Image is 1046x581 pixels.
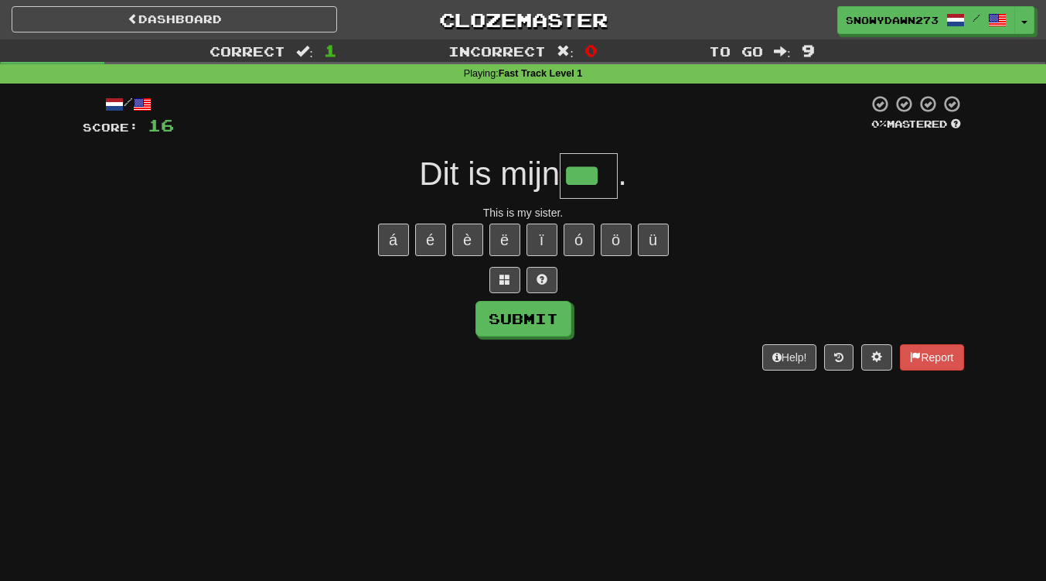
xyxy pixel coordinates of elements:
[601,224,632,256] button: ö
[584,41,598,60] span: 0
[419,156,560,192] span: Dit is mijn
[526,267,557,293] button: Single letter hint - you only get 1 per sentence and score half the points! alt+h
[210,43,285,59] span: Correct
[360,6,686,33] a: Clozemaster
[296,45,313,58] span: :
[802,41,815,60] span: 9
[489,267,520,293] button: Switch sentence to multiple choice alt+p
[489,224,520,256] button: ë
[638,224,669,256] button: ü
[83,121,138,134] span: Score:
[448,43,546,59] span: Incorrect
[824,344,853,371] button: Round history (alt+y)
[148,115,174,135] span: 16
[499,68,583,79] strong: Fast Track Level 1
[709,43,763,59] span: To go
[415,224,446,256] button: é
[900,344,963,371] button: Report
[83,205,964,220] div: This is my sister.
[774,45,791,58] span: :
[762,344,817,371] button: Help!
[452,224,483,256] button: è
[618,156,627,192] span: .
[973,12,980,23] span: /
[837,6,1015,34] a: SnowyDawn273 /
[475,301,571,337] button: Submit
[557,45,574,58] span: :
[378,224,409,256] button: á
[12,6,337,32] a: Dashboard
[846,13,939,27] span: SnowyDawn273
[871,118,887,130] span: 0 %
[868,118,964,132] div: Mastered
[564,224,595,256] button: ó
[526,224,557,256] button: ï
[324,41,337,60] span: 1
[83,94,174,114] div: /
